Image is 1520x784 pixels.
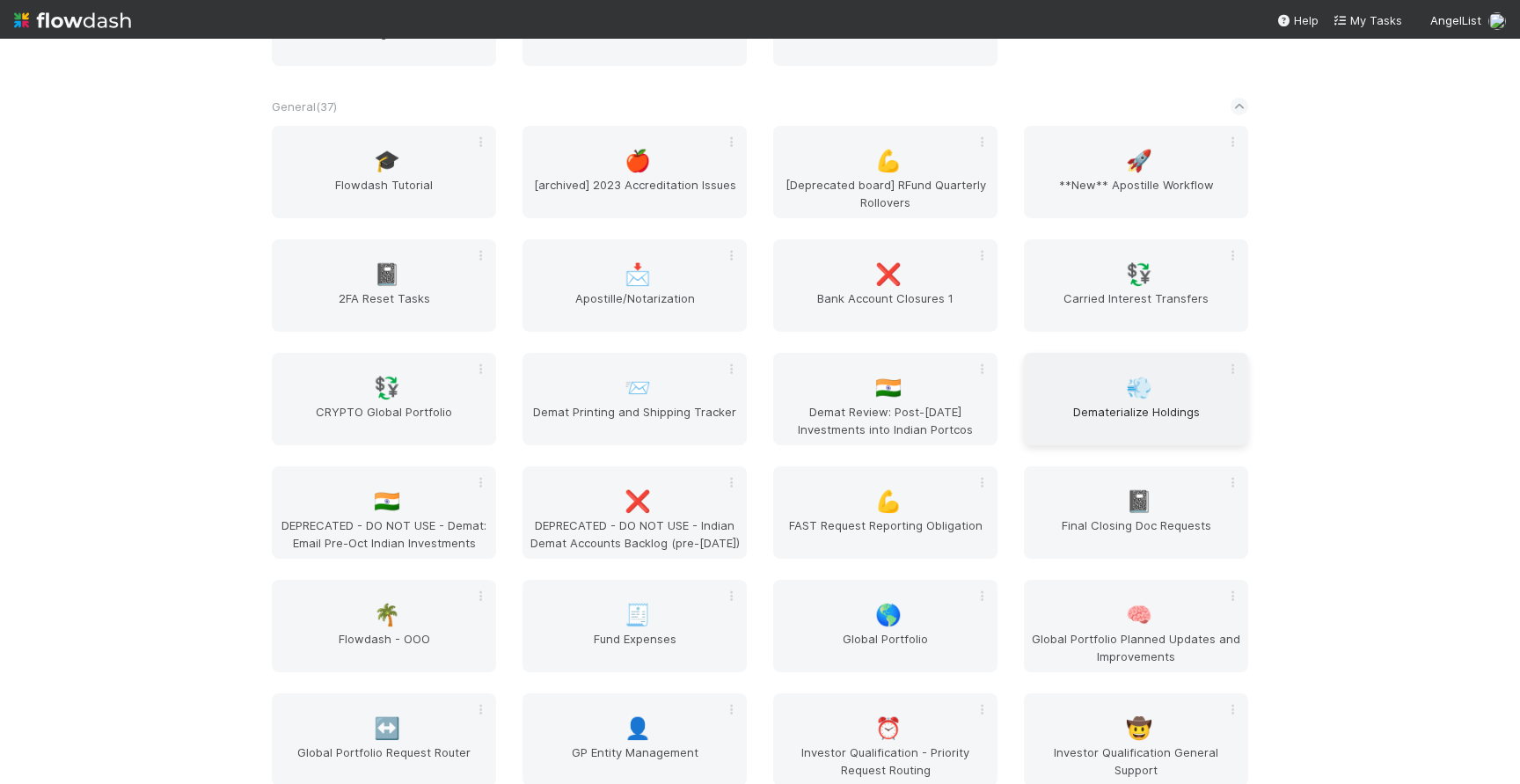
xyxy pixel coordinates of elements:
span: 📓 [374,263,400,286]
a: ❌Bank Account Closures 1 [773,239,997,332]
a: 📓2FA Reset Tasks [272,239,496,332]
span: 2FA Reset Tasks [279,289,489,325]
span: 📓 [1126,490,1152,513]
span: Flowdash Tutorial [279,176,489,211]
span: 🌴 [374,604,400,626]
a: 💪FAST Request Reporting Obligation [773,466,997,559]
span: Demat Review: Post-[DATE] Investments into Indian Portcos [780,403,990,438]
span: My Tasks [1333,13,1402,27]
span: [Deprecated board] RFund Quarterly Rollovers [780,176,990,211]
span: 📩 [625,263,651,286]
a: 🚀**New** Apostille Workflow [1024,126,1248,218]
span: Rolling Fund [279,24,489,59]
span: Demat Printing and Shipping Tracker [530,403,740,438]
a: 🧾Fund Expenses [522,580,747,672]
span: Final Closing Doc Requests [1031,517,1241,552]
span: Investor Qualification General Support [1031,744,1241,779]
a: 📓Final Closing Doc Requests [1024,466,1248,559]
span: Dematerialize Holdings [1031,403,1241,438]
span: SPV & RUV [530,24,740,59]
a: 🇮🇳DEPRECATED - DO NOT USE - Demat: Email Pre-Oct Indian Investments [272,466,496,559]
a: 🧠Global Portfolio Planned Updates and Improvements [1024,580,1248,672]
span: FAST Request Reporting Obligation [780,517,990,552]
a: 📨Demat Printing and Shipping Tracker [522,353,747,445]
span: 🧾 [625,604,651,626]
a: 💪[Deprecated board] RFund Quarterly Rollovers [773,126,997,218]
span: GP Entity Management [530,744,740,779]
a: 🌴Flowdash - OOO [272,580,496,672]
a: My Tasks [1333,11,1402,29]
span: Carried Interest Transfers [1031,289,1241,325]
span: 📨 [625,377,651,399]
span: ⏰ [875,717,902,740]
span: 🧠 [1126,604,1152,626]
a: 🌎Global Portfolio [773,580,997,672]
span: 🌎 [875,604,902,626]
span: 🇮🇳 [875,377,902,399]
a: 💱Carried Interest Transfers [1024,239,1248,332]
span: Global Portfolio Planned Updates and Improvements [1031,630,1241,665]
span: Flowdash - OOO [279,630,489,665]
span: Bank Account Closures 1 [780,289,990,325]
span: [archived] 2023 Accreditation Issues [530,176,740,211]
span: General ( 37 ) [272,99,337,114]
span: 🤠 [1126,717,1152,740]
a: 💱CRYPTO Global Portfolio [272,353,496,445]
span: 🇮🇳 [374,490,400,513]
span: 🎓 [374,150,400,172]
a: 📩Apostille/Notarization [522,239,747,332]
span: ❌ [875,263,902,286]
span: DEPRECATED - DO NOT USE - Indian Demat Accounts Backlog (pre-[DATE]) [530,517,740,552]
a: 🎓Flowdash Tutorial [272,126,496,218]
span: 💨 [1126,377,1152,399]
span: ❌ [625,490,651,513]
span: Investor Qualification - Priority Request Routing [780,744,990,779]
span: 💱 [1126,263,1152,286]
span: DEPRECATED - DO NOT USE - Demat: Email Pre-Oct Indian Investments [279,517,489,552]
span: Global Portfolio Request Router [279,744,489,779]
span: 🚀 [1126,150,1152,172]
span: ↔️ [374,717,400,740]
span: Apostille/Notarization [530,289,740,325]
div: Help [1276,11,1319,29]
span: 💪 [875,150,902,172]
span: Venture Fund [780,24,990,59]
a: 🇮🇳Demat Review: Post-[DATE] Investments into Indian Portcos [773,353,997,445]
span: AngelList [1430,13,1481,27]
img: logo-inverted-e16ddd16eac7371096b0.svg [14,5,131,35]
img: avatar_e0ab5a02-4425-4644-8eca-231d5bcccdf4.png [1488,12,1506,30]
a: 💨Dematerialize Holdings [1024,353,1248,445]
a: ❌DEPRECATED - DO NOT USE - Indian Demat Accounts Backlog (pre-[DATE]) [522,466,747,559]
span: 🍎 [625,150,651,172]
span: 💪 [875,490,902,513]
span: CRYPTO Global Portfolio [279,403,489,438]
span: 👤 [625,717,651,740]
span: Global Portfolio [780,630,990,665]
span: Fund Expenses [530,630,740,665]
span: 💱 [374,377,400,399]
span: **New** Apostille Workflow [1031,176,1241,211]
a: 🍎[archived] 2023 Accreditation Issues [522,126,747,218]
